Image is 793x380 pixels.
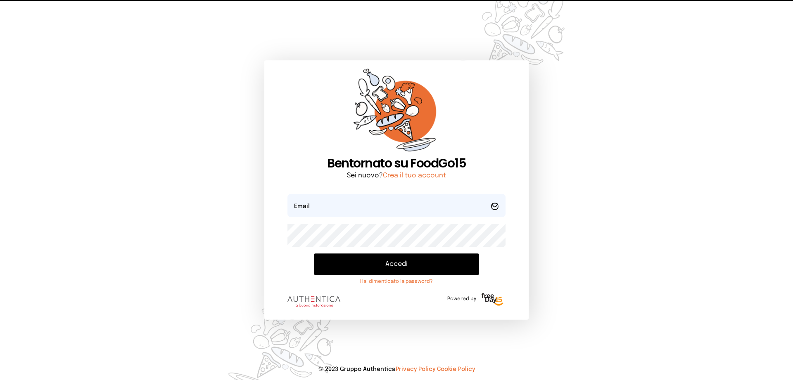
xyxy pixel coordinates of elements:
h1: Bentornato su FoodGo15 [287,156,506,171]
p: © 2023 Gruppo Authentica [13,365,780,373]
a: Cookie Policy [437,366,475,372]
p: Sei nuovo? [287,171,506,181]
a: Crea il tuo account [383,172,446,179]
img: sticker-orange.65babaf.png [354,69,439,156]
span: Powered by [447,296,476,302]
a: Hai dimenticato la password? [314,278,479,285]
img: logo.8f33a47.png [287,296,340,307]
img: logo-freeday.3e08031.png [480,292,506,308]
a: Privacy Policy [396,366,435,372]
button: Accedi [314,253,479,275]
